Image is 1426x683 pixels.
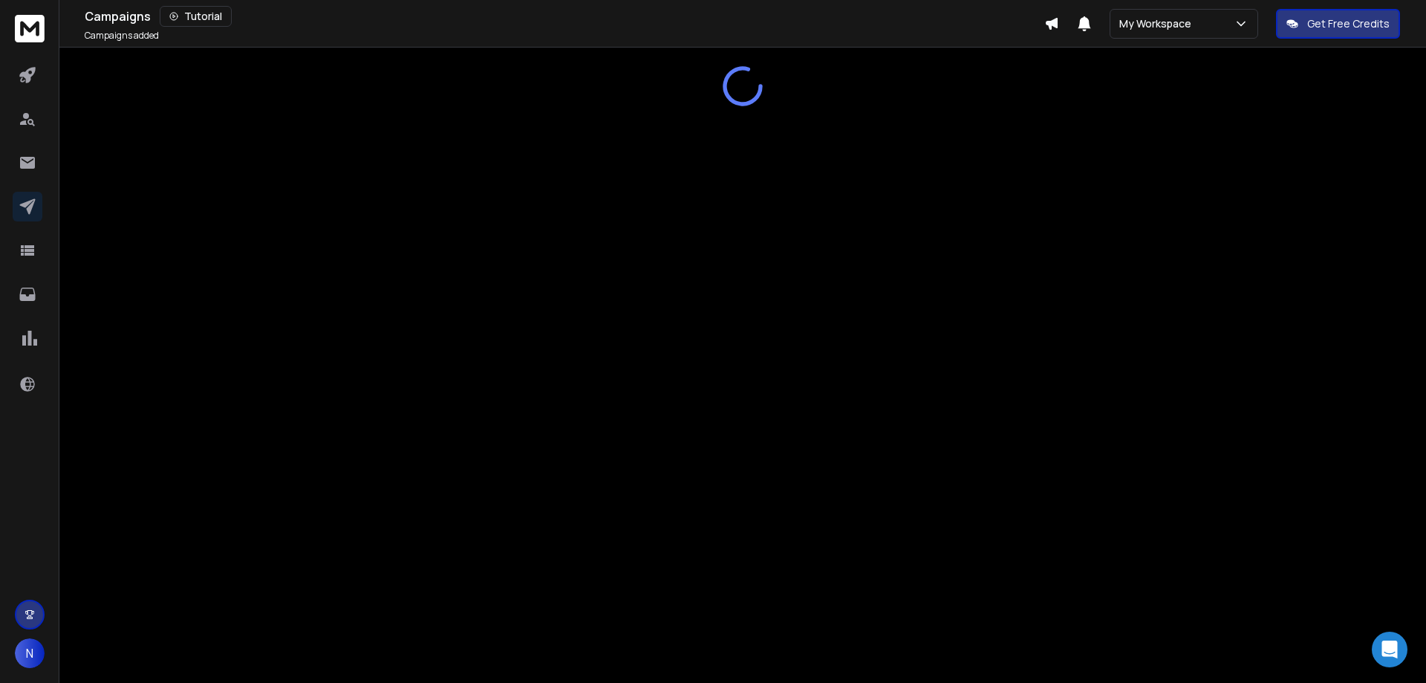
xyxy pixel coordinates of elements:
p: My Workspace [1119,16,1197,31]
p: Get Free Credits [1307,16,1390,31]
p: Campaigns added [85,30,159,42]
button: N [15,638,45,668]
div: Campaigns [85,6,1044,27]
button: Tutorial [160,6,232,27]
div: Open Intercom Messenger [1372,632,1407,667]
button: Get Free Credits [1276,9,1400,39]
